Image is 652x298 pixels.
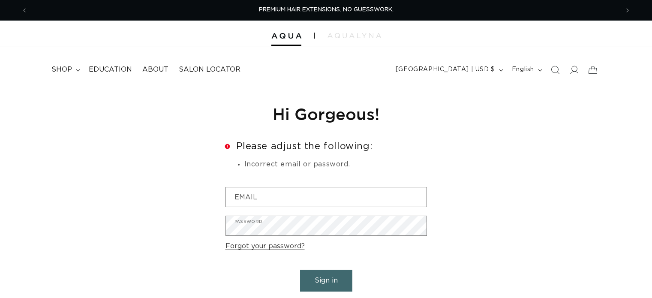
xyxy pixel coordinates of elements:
span: PREMIUM HAIR EXTENSIONS. NO GUESSWORK. [259,7,394,12]
a: Education [84,60,137,79]
span: shop [51,65,72,74]
h2: Please adjust the following: [225,141,427,151]
span: Salon Locator [179,65,240,74]
img: Aqua Hair Extensions [271,33,301,39]
span: English [512,65,534,74]
button: Sign in [300,270,352,292]
summary: shop [46,60,84,79]
h1: Hi Gorgeous! [225,103,427,124]
span: Education [89,65,132,74]
button: English [507,62,546,78]
img: aqualyna.com [328,33,381,38]
span: About [142,65,168,74]
a: Salon Locator [174,60,246,79]
a: Forgot your password? [225,240,305,253]
button: Previous announcement [15,2,34,18]
li: Incorrect email or password. [244,159,427,170]
input: Email [226,187,427,207]
a: About [137,60,174,79]
summary: Search [546,60,565,79]
span: [GEOGRAPHIC_DATA] | USD $ [396,65,495,74]
button: [GEOGRAPHIC_DATA] | USD $ [391,62,507,78]
button: Next announcement [618,2,637,18]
